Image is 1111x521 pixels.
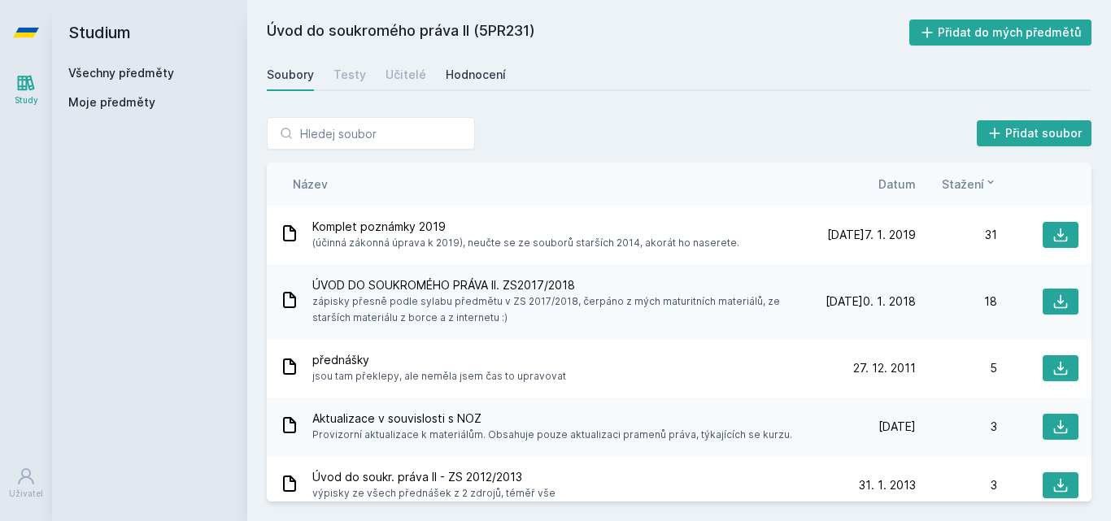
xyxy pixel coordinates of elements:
[977,120,1092,146] button: Přidat soubor
[312,410,792,427] span: Aktualizace v souvislosti s NOZ
[9,488,43,500] div: Uživatel
[916,360,997,376] div: 5
[827,227,916,243] span: [DATE]7. 1. 2019
[333,67,366,83] div: Testy
[916,477,997,493] div: 3
[312,469,555,485] span: Úvod do soukr. práva II - ZS 2012/2013
[859,477,916,493] span: 31. 1. 2013
[916,293,997,310] div: 18
[3,458,49,508] a: Uživatel
[916,419,997,435] div: 3
[446,67,506,83] div: Hodnocení
[312,219,739,235] span: Komplet poznámky 2019
[267,117,475,150] input: Hledej soubor
[853,360,916,376] span: 27. 12. 2011
[312,427,792,443] span: Provizorní aktualizace k materiálům. Obsahuje pouze aktualizaci pramenů práva, týkajících se kurzu.
[909,20,1092,46] button: Přidat do mých předmětů
[312,293,819,326] span: zápisky přesně podle sylabu předmětu v ZS 2017/2018, čerpáno z mých maturitních materiálů, ze sta...
[942,176,984,193] span: Stažení
[312,485,555,501] span: výpisky ze všech přednášek z 2 zdrojů, téměř vše
[267,59,314,91] a: Soubory
[312,235,739,251] span: (účinná zákonná úprava k 2019), neučte se ze souborů starších 2014, akorát ho naserete.
[312,277,819,293] span: ÚVOD DO SOUKROMÉHO PRÁVA II. ZS2017/2018
[312,352,566,368] span: přednášky
[826,293,916,310] span: [DATE]0. 1. 2018
[312,368,566,384] span: jsou tam překlepy, ale neměla jsem čas to upravovat
[446,59,506,91] a: Hodnocení
[68,66,174,80] a: Všechny předměty
[916,227,997,243] div: 31
[3,65,49,115] a: Study
[267,67,314,83] div: Soubory
[68,94,155,111] span: Moje předměty
[386,67,426,83] div: Učitelé
[878,419,916,435] span: [DATE]
[386,59,426,91] a: Učitelé
[293,176,328,193] button: Název
[333,59,366,91] a: Testy
[878,176,916,193] button: Datum
[267,20,909,46] h2: Úvod do soukromého práva II (5PR231)
[15,94,38,106] div: Study
[942,176,997,193] button: Stažení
